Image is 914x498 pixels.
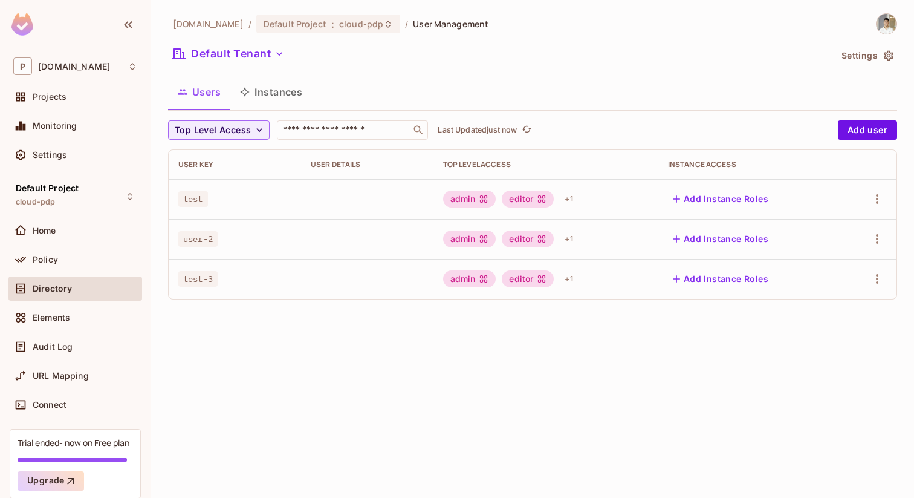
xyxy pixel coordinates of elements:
[837,46,897,65] button: Settings
[178,191,208,207] span: test
[18,437,129,448] div: Trial ended- now on Free plan
[443,231,496,247] div: admin
[33,255,58,264] span: Policy
[33,400,66,410] span: Connect
[502,231,554,247] div: editor
[168,77,230,107] button: Users
[522,124,532,136] span: refresh
[33,121,77,131] span: Monitoring
[443,191,496,208] div: admin
[33,150,67,160] span: Settings
[33,92,66,102] span: Projects
[443,270,496,287] div: admin
[560,269,577,289] div: + 1
[668,160,831,169] div: Instance Access
[178,231,218,247] span: user-2
[33,371,89,381] span: URL Mapping
[13,57,32,75] span: P
[168,120,270,140] button: Top Level Access
[668,189,773,209] button: Add Instance Roles
[33,226,56,235] span: Home
[248,18,251,30] li: /
[33,313,70,323] span: Elements
[33,342,73,352] span: Audit Log
[877,14,896,34] img: Omer Zuarets
[405,18,408,30] li: /
[517,123,534,137] span: Click to refresh data
[264,18,326,30] span: Default Project
[331,19,335,29] span: :
[38,62,110,71] span: Workspace: permit.io
[178,271,218,287] span: test-3
[178,160,291,169] div: User Key
[18,471,84,491] button: Upgrade
[339,18,383,30] span: cloud-pdp
[16,197,55,207] span: cloud-pdp
[173,18,244,30] span: the active workspace
[168,44,289,64] button: Default Tenant
[519,123,534,137] button: refresh
[230,77,312,107] button: Instances
[311,160,424,169] div: User Details
[438,125,517,135] p: Last Updated just now
[413,18,488,30] span: User Management
[33,284,72,293] span: Directory
[11,13,33,36] img: SReyMgAAAABJRU5ErkJggg==
[502,191,554,208] div: editor
[175,123,251,138] span: Top Level Access
[838,120,897,140] button: Add user
[16,183,79,193] span: Default Project
[668,269,773,289] button: Add Instance Roles
[560,189,577,209] div: + 1
[502,270,554,287] div: editor
[443,160,649,169] div: Top Level Access
[560,229,577,249] div: + 1
[668,229,773,249] button: Add Instance Roles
